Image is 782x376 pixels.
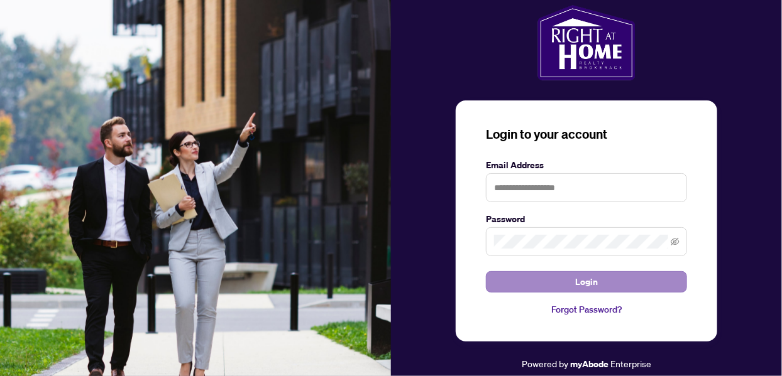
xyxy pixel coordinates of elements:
[486,271,687,293] button: Login
[537,5,635,80] img: ma-logo
[486,212,687,226] label: Password
[522,358,568,369] span: Powered by
[486,158,687,172] label: Email Address
[486,303,687,316] a: Forgot Password?
[671,237,680,246] span: eye-invisible
[575,272,598,292] span: Login
[486,126,687,143] h3: Login to your account
[610,358,651,369] span: Enterprise
[570,357,609,371] a: myAbode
